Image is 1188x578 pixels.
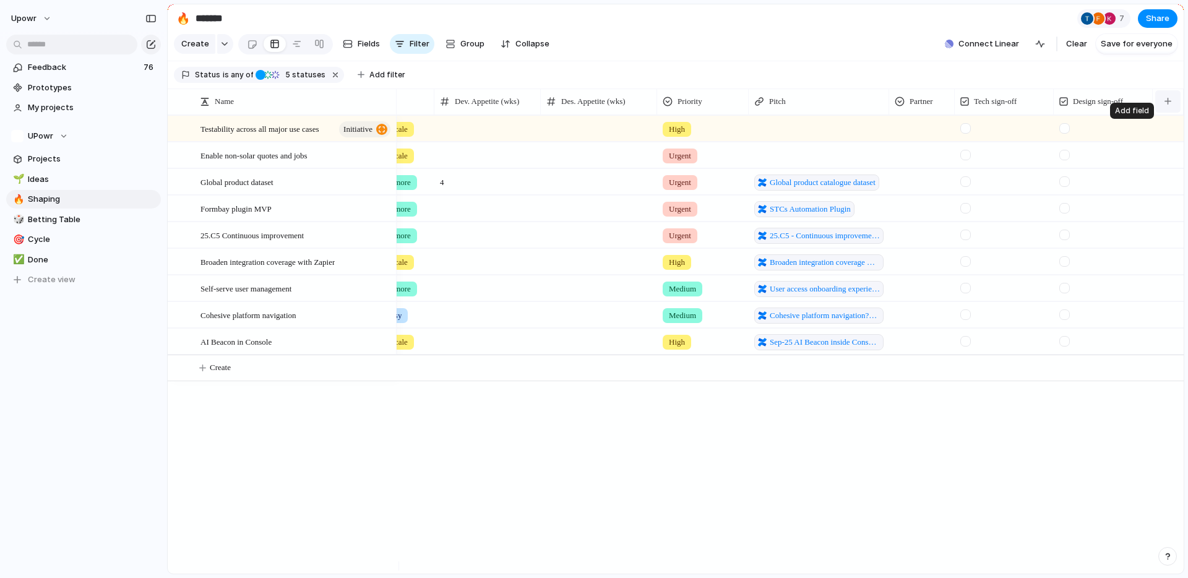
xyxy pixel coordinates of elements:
[282,70,292,79] span: 5
[439,34,491,54] button: Group
[1110,103,1154,119] div: Add field
[200,148,308,162] span: Enable non-solar quotes and jobs
[770,283,880,295] span: User access onboarding experience
[6,9,58,28] button: upowr
[173,9,193,28] button: 🔥
[390,34,434,54] button: Filter
[6,170,161,189] a: 🌱Ideas
[958,38,1019,50] span: Connect Linear
[754,201,854,217] a: STCs Automation Plugin
[754,334,884,350] a: Sep-25 AI Beacon inside Console to improve Customer Self-Service Feedback pitch
[358,38,380,50] span: Fields
[11,233,24,246] button: 🎯
[28,193,157,205] span: Shaping
[11,12,37,25] span: upowr
[770,203,851,215] span: STCs Automation Plugin
[343,121,372,138] span: initiative
[669,203,691,215] span: Urgent
[210,361,231,374] span: Create
[28,101,157,114] span: My projects
[200,121,319,136] span: Testability across all major use cases
[1101,38,1173,50] span: Save for everyone
[28,61,140,74] span: Feedback
[910,95,933,108] span: Partner
[669,123,685,136] span: High
[770,176,876,189] span: Global product catalogue dataset
[13,192,22,207] div: 🔥
[200,254,335,269] span: Broaden integration coverage with Zapier
[6,230,161,249] a: 🎯Cycle
[1073,95,1123,108] span: Design sign-off
[669,309,696,322] span: Medium
[770,256,880,269] span: Broaden integration coverage with Zapier
[6,251,161,269] a: ✅Done
[410,38,429,50] span: Filter
[11,173,24,186] button: 🌱
[28,82,157,94] span: Prototypes
[769,95,786,108] span: Pitch
[754,254,884,270] a: Broaden integration coverage with Zapier
[669,336,685,348] span: High
[754,228,884,244] a: 25.C5 - Continuous improvement pitch items
[6,127,161,145] button: UPowr
[940,35,1024,53] button: Connect Linear
[13,233,22,247] div: 🎯
[770,230,880,242] span: 25.C5 - Continuous improvement pitch items
[181,38,209,50] span: Create
[1066,38,1087,50] span: Clear
[200,308,296,322] span: Cohesive platform navigation
[455,95,519,108] span: Dev. Appetite (wks)
[754,175,879,191] a: Global product catalogue dataset
[669,176,691,189] span: Urgent
[28,173,157,186] span: Ideas
[28,254,157,266] span: Done
[561,95,626,108] span: Des. Appetite (wks)
[669,283,696,295] span: Medium
[754,281,884,297] a: User access onboarding experience
[28,214,157,226] span: Betting Table
[460,38,484,50] span: Group
[6,190,161,209] a: 🔥Shaping
[669,256,685,269] span: High
[11,254,24,266] button: ✅
[28,130,53,142] span: UPowr
[254,68,328,82] button: 5 statuses
[200,334,272,348] span: AI Beacon in Console
[11,193,24,205] button: 🔥
[6,79,161,97] a: Prototypes
[1096,34,1177,54] button: Save for everyone
[339,121,390,137] button: initiative
[176,10,190,27] div: 🔥
[223,69,229,80] span: is
[435,170,540,189] span: 4
[754,308,884,324] a: Cohesive platform navigation?atl_f=PAGETREE
[1146,12,1169,25] span: Share
[195,69,220,80] span: Status
[200,228,304,242] span: 25.C5 Continuous improvement
[669,230,691,242] span: Urgent
[13,212,22,226] div: 🎲
[6,210,161,229] a: 🎲Betting Table
[200,281,291,295] span: Self-serve user management
[770,336,880,348] span: Sep-25 AI Beacon inside Console to improve Customer Self-Service Feedback pitch
[496,34,554,54] button: Collapse
[11,214,24,226] button: 🎲
[678,95,702,108] span: Priority
[13,252,22,267] div: ✅
[974,95,1017,108] span: Tech sign-off
[515,38,549,50] span: Collapse
[220,68,256,82] button: isany of
[229,69,253,80] span: any of
[13,172,22,186] div: 🌱
[338,34,385,54] button: Fields
[28,153,157,165] span: Projects
[1138,9,1177,28] button: Share
[28,274,75,286] span: Create view
[144,61,156,74] span: 76
[669,150,691,162] span: Urgent
[350,66,413,84] button: Add filter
